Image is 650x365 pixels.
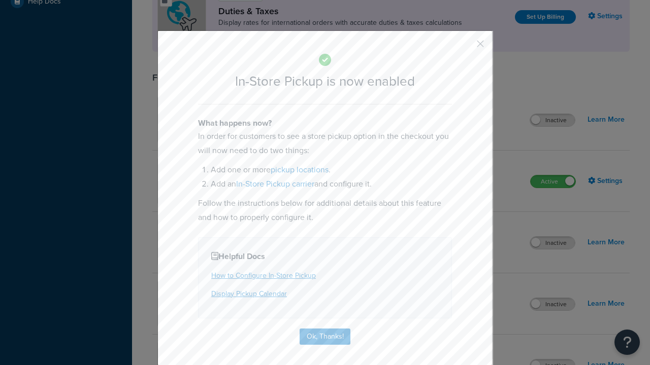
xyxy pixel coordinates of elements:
[198,129,452,158] p: In order for customers to see a store pickup option in the checkout you will now need to do two t...
[211,288,287,299] a: Display Pickup Calendar
[198,117,452,129] h4: What happens now?
[211,177,452,191] li: Add an and configure it.
[211,250,439,263] h4: Helpful Docs
[198,74,452,89] h2: In-Store Pickup is now enabled
[211,270,316,281] a: How to Configure In-Store Pickup
[271,164,329,175] a: pickup locations
[198,196,452,225] p: Follow the instructions below for additional details about this feature and how to properly confi...
[236,178,314,190] a: In-Store Pickup carrier
[300,328,350,345] button: Ok, Thanks!
[211,163,452,177] li: Add one or more .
